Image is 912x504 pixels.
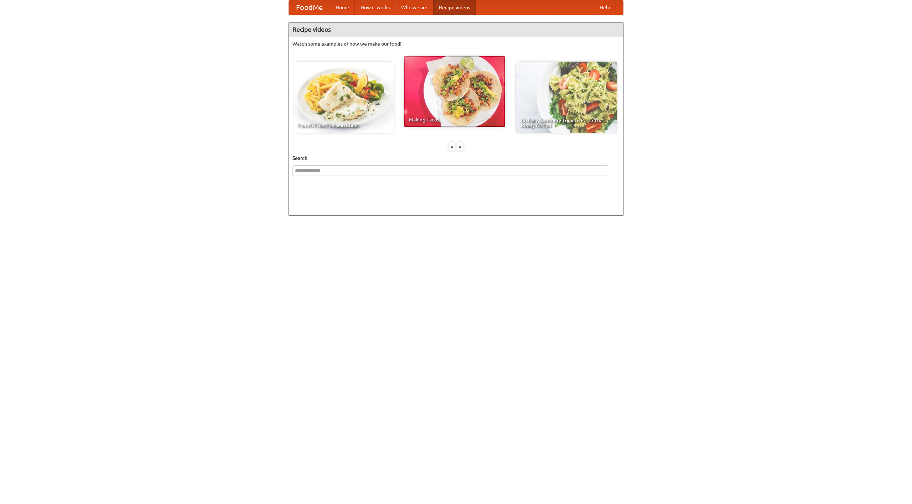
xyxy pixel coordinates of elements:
[516,62,617,133] a: An Easy, Summery Tomato Pasta That's Ready for Fall
[289,22,623,37] h4: Recipe videos
[355,0,395,15] a: How it works
[297,123,389,128] span: French Fries Fish and Chips
[449,142,455,151] div: «
[395,0,433,15] a: Who we are
[330,0,355,15] a: Home
[521,118,612,128] span: An Easy, Summery Tomato Pasta That's Ready for Fall
[594,0,616,15] a: Help
[433,0,476,15] a: Recipe videos
[292,40,620,47] p: Watch some examples of how we make our food!
[292,155,620,162] h5: Search
[289,0,330,15] a: FoodMe
[292,62,394,133] a: French Fries Fish and Chips
[457,142,463,151] div: »
[404,56,505,127] a: Making Tacos
[409,117,500,122] span: Making Tacos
